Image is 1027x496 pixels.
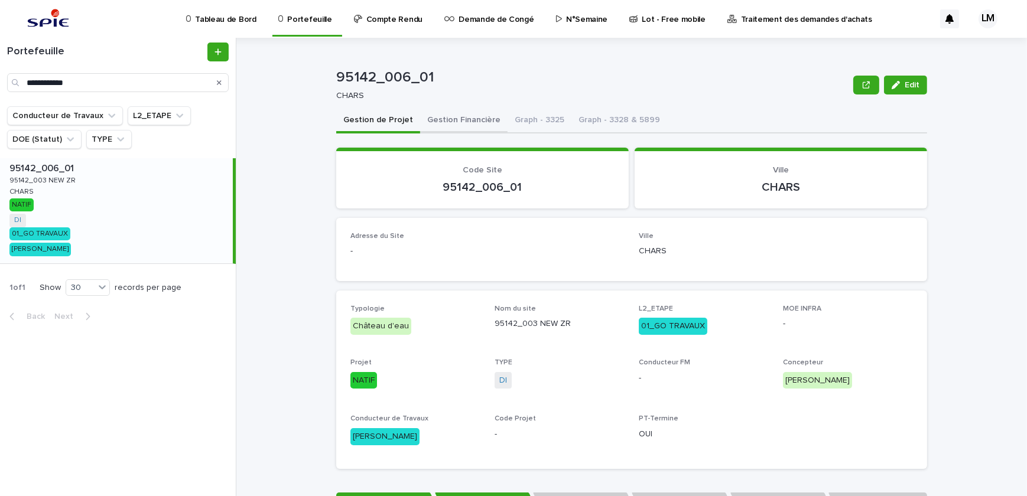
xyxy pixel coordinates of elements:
[495,305,536,312] span: Nom du site
[639,372,769,384] p: -
[350,415,428,422] span: Conducteur de Travaux
[639,428,769,440] p: OUI
[7,73,229,92] input: Search
[350,180,615,194] p: 95142_006_01
[86,130,132,149] button: TYPE
[463,166,502,174] span: Code Site
[783,318,913,330] p: -
[350,305,385,312] span: Typologie
[9,243,71,256] div: [PERSON_NAME]
[128,106,191,125] button: L2_ETAPE
[336,91,844,101] p: CHARS
[115,283,181,293] p: records per page
[9,185,36,196] p: CHARS
[350,428,420,445] div: [PERSON_NAME]
[7,106,123,125] button: Conducteur de Travaux
[649,180,913,194] p: CHARS
[571,109,667,133] button: Graph - 3328 & 5899
[9,198,34,211] div: NATIF
[773,166,789,174] span: Ville
[350,233,404,240] span: Adresse du Site
[350,372,377,389] div: NATIF
[495,318,625,330] p: 95142_003 NEW ZR
[495,359,512,366] span: TYPE
[783,305,821,312] span: MOE INFRA
[639,318,707,335] div: 01_GO TRAVAUX
[639,359,690,366] span: Conducteur FM
[7,130,82,149] button: DOE (Statut)
[639,245,913,257] p: CHARS
[495,428,625,440] p: -
[905,81,919,89] span: Edit
[508,109,571,133] button: Graph - 3325
[979,9,997,28] div: LM
[54,312,80,321] span: Next
[9,227,70,240] div: 01_GO TRAVAUX
[14,216,21,224] a: DI
[336,69,849,86] p: 95142_006_01
[40,283,61,293] p: Show
[7,45,205,58] h1: Portefeuille
[884,76,927,94] button: Edit
[350,359,372,366] span: Projet
[9,174,78,185] p: 95142_003 NEW ZR
[336,109,420,133] button: Gestion de Projet
[350,245,625,257] p: -
[19,312,45,321] span: Back
[783,372,852,389] div: [PERSON_NAME]
[420,109,508,133] button: Gestion Financière
[639,305,673,312] span: L2_ETAPE
[66,282,95,294] div: 30
[350,318,411,335] div: Château d'eau
[9,161,76,174] p: 95142_006_01
[783,359,823,366] span: Concepteur
[24,7,73,31] img: svstPd6MQfCT1uX1QGkG
[639,415,678,422] span: PT-Termine
[639,233,654,240] span: Ville
[499,374,507,387] a: DI
[495,415,536,422] span: Code Projet
[50,311,100,322] button: Next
